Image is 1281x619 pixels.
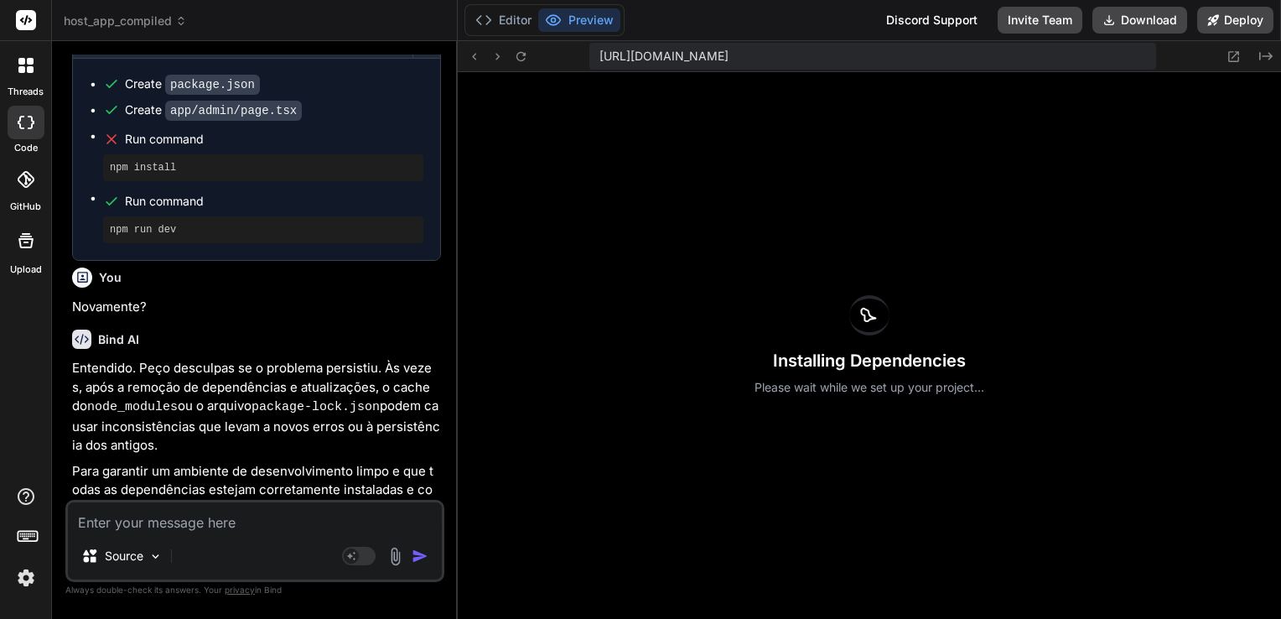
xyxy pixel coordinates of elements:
p: Entendido. Peço desculpas se o problema persistiu. Às vezes, após a remoção de dependências e atu... [72,359,441,455]
span: Run command [125,131,423,148]
p: Para garantir um ambiente de desenvolvimento limpo e que todas as dependências estejam corretamen... [72,462,441,557]
div: Discord Support [876,7,988,34]
img: icon [412,548,428,564]
button: Editor [469,8,538,32]
span: privacy [225,585,255,595]
h6: You [99,269,122,286]
h3: Installing Dependencies [755,349,984,372]
pre: npm run dev [110,223,417,237]
div: Create [125,75,260,93]
img: Pick Models [148,549,163,564]
span: Run command [125,193,423,210]
button: Invite Team [998,7,1082,34]
button: Deploy [1197,7,1273,34]
label: code [14,141,38,155]
code: package-lock.json [252,400,380,414]
div: Create [125,101,302,119]
p: Always double-check its answers. Your in Bind [65,582,444,598]
button: Preview [538,8,620,32]
button: Download [1092,7,1187,34]
p: Novamente? [72,298,441,317]
label: threads [8,85,44,99]
code: app/admin/page.tsx [165,101,302,121]
img: settings [12,564,40,592]
code: node_modules [87,400,178,414]
p: Source [105,548,143,564]
label: Upload [10,263,42,277]
span: host_app_compiled [64,13,187,29]
label: GitHub [10,200,41,214]
img: attachment [386,547,405,566]
h6: Bind AI [98,331,139,348]
code: package.json [165,75,260,95]
pre: npm install [110,161,417,174]
p: Please wait while we set up your project... [755,379,984,396]
span: [URL][DOMAIN_NAME] [599,48,729,65]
